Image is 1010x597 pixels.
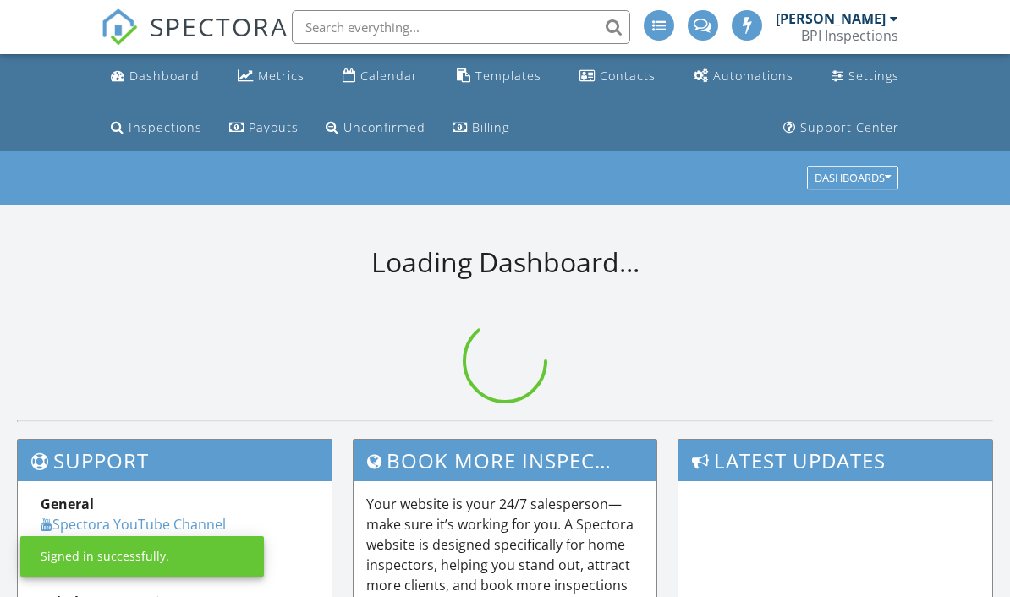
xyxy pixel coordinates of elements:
a: Metrics [231,61,311,92]
img: The Best Home Inspection Software - Spectora [101,8,138,46]
div: Inspections [129,119,202,135]
a: Contacts [573,61,662,92]
a: Billing [446,112,516,144]
h3: Book More Inspections [354,440,657,481]
div: Templates [475,68,541,84]
div: Contacts [600,68,656,84]
h3: Latest Updates [678,440,992,481]
div: BPI Inspections [801,27,898,44]
div: Payouts [249,119,299,135]
a: Support Center [777,112,906,144]
div: Dashboard [129,68,200,84]
a: Automations (Advanced) [687,61,800,92]
div: Automations [713,68,793,84]
a: Inspections [104,112,209,144]
div: Metrics [258,68,305,84]
button: Dashboards [807,167,898,190]
div: [PERSON_NAME] [776,10,886,27]
div: Support Center [800,119,899,135]
input: Search everything... [292,10,630,44]
div: Signed in successfully. [41,548,169,565]
div: Calendar [360,68,418,84]
a: Unconfirmed [319,112,432,144]
a: Templates [450,61,548,92]
strong: General [41,495,94,513]
a: Dashboard [104,61,206,92]
a: Payouts [222,112,305,144]
a: Settings [825,61,906,92]
a: Spectora YouTube Channel [41,515,226,534]
h3: Support [18,440,332,481]
div: Billing [472,119,509,135]
span: SPECTORA [150,8,288,44]
a: SPECTORA [101,23,288,58]
div: Unconfirmed [343,119,425,135]
a: Calendar [336,61,425,92]
div: Settings [848,68,899,84]
div: Dashboards [815,173,891,184]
